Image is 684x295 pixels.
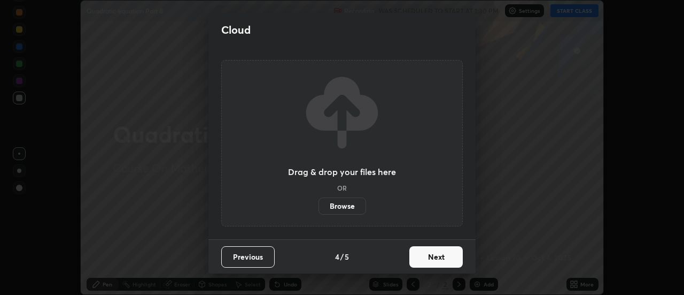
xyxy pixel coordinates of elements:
h4: / [340,251,344,262]
h4: 4 [335,251,339,262]
h3: Drag & drop your files here [288,168,396,176]
button: Next [409,246,463,268]
button: Previous [221,246,275,268]
h2: Cloud [221,23,251,37]
h5: OR [337,185,347,191]
h4: 5 [345,251,349,262]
